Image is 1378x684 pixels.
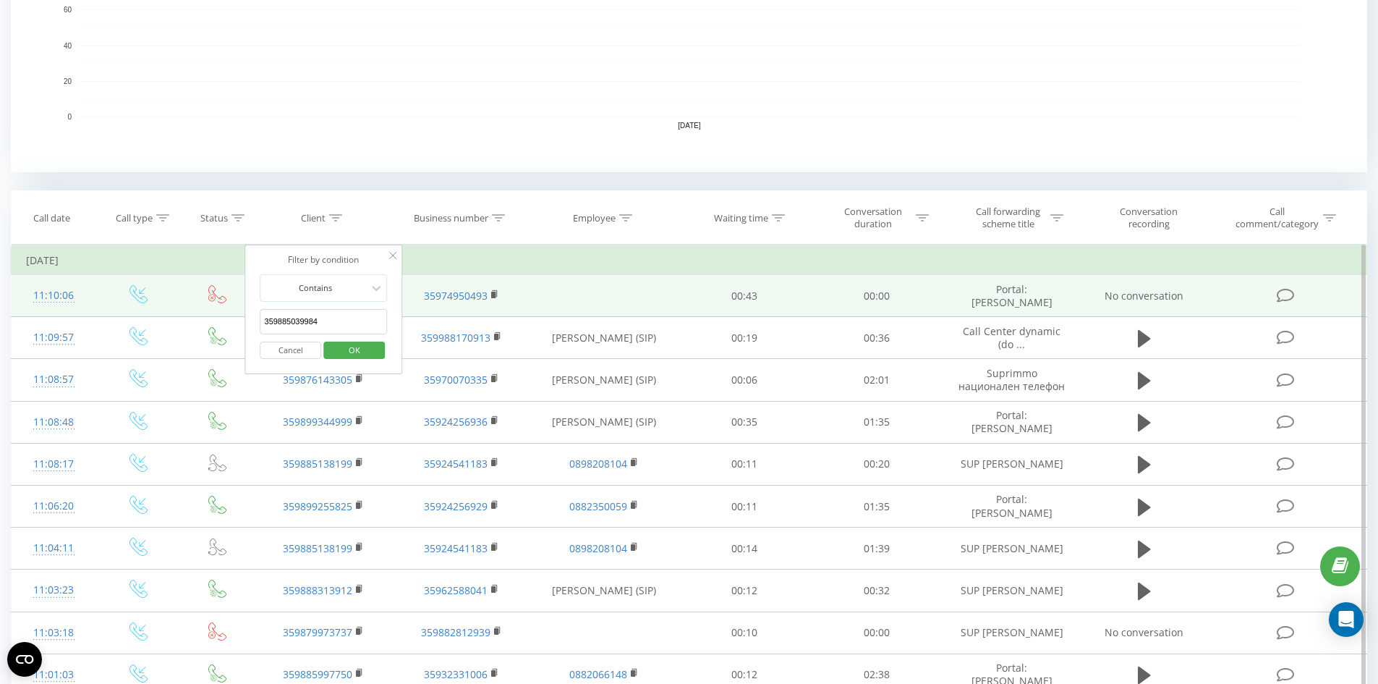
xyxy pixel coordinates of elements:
td: Suprimmo национален телефон [943,359,1080,401]
span: No conversation [1105,289,1183,303]
div: 11:09:57 [26,324,82,352]
text: 0 [67,113,72,121]
td: 00:14 [679,528,811,570]
td: SUP [PERSON_NAME] [943,570,1080,612]
text: [DATE] [678,122,701,130]
td: [PERSON_NAME] (SIP) [530,401,679,443]
div: Conversation recording [1102,206,1196,230]
td: SUP [PERSON_NAME] [943,443,1080,485]
td: 00:19 [679,317,811,359]
div: 11:06:20 [26,492,82,520]
td: [DATE] [12,246,1367,275]
td: 00:32 [811,570,943,612]
div: Open Intercom Messenger [1329,602,1364,637]
a: 35974950493 [424,289,488,303]
a: 359899255825 [283,499,352,513]
td: 01:35 [811,401,943,443]
button: Cancel [260,342,322,360]
text: 60 [64,7,72,14]
a: 0882350059 [569,499,627,513]
div: 11:10:06 [26,282,82,310]
div: Waiting time [714,212,768,224]
div: 11:03:18 [26,619,82,647]
a: 359899344999 [283,415,352,428]
a: 359888313912 [283,583,352,597]
a: 359882812939 [421,625,490,639]
a: 359988170913 [421,331,490,345]
a: 35924541183 [424,541,488,555]
td: 01:39 [811,528,943,570]
a: 0898208104 [569,541,627,555]
td: 00:11 [679,443,811,485]
div: Client [301,212,326,224]
div: Business number [414,212,488,224]
div: 11:03:23 [26,576,82,604]
span: OK [334,339,375,361]
input: Enter value [260,309,388,334]
a: 35924256929 [424,499,488,513]
text: 40 [64,42,72,50]
a: 359876143305 [283,373,352,387]
span: Call Center dynamic (do ... [963,324,1060,351]
td: [PERSON_NAME] (SIP) [530,359,679,401]
td: 00:11 [679,486,811,528]
button: OK [323,342,385,360]
td: SUP [PERSON_NAME] [943,612,1080,654]
div: 11:04:11 [26,534,82,562]
td: 00:35 [679,401,811,443]
td: [PERSON_NAME] (SIP) [530,317,679,359]
div: Employee [573,212,616,224]
a: 35932331006 [424,667,488,681]
div: 11:08:57 [26,366,82,394]
td: Portal: [PERSON_NAME] [943,401,1080,443]
div: Call date [33,212,70,224]
a: 359885997750 [283,667,352,681]
a: 0882066148 [569,667,627,681]
a: 359885138199 [283,541,352,555]
div: Call forwarding scheme title [969,206,1047,230]
td: 00:36 [811,317,943,359]
a: 35924541183 [424,457,488,470]
div: 11:08:48 [26,408,82,436]
td: 00:00 [811,612,943,654]
td: 00:10 [679,612,811,654]
a: 35970070335 [424,373,488,387]
button: Open CMP widget [7,642,42,677]
td: 02:01 [811,359,943,401]
td: 00:12 [679,570,811,612]
span: No conversation [1105,625,1183,639]
div: Call type [116,212,153,224]
td: [PERSON_NAME] (SIP) [530,570,679,612]
a: 359879973737 [283,625,352,639]
div: Conversation duration [835,206,912,230]
a: 35962588041 [424,583,488,597]
td: Portal: [PERSON_NAME] [943,275,1080,317]
td: Portal: [PERSON_NAME] [943,486,1080,528]
text: 20 [64,77,72,85]
td: SUP [PERSON_NAME] [943,528,1080,570]
td: 00:06 [679,359,811,401]
td: 00:43 [679,275,811,317]
div: Filter by condition [260,253,388,267]
a: 0898208104 [569,457,627,470]
td: 00:20 [811,443,943,485]
div: Status [200,212,228,224]
div: 11:08:17 [26,450,82,478]
td: 00:00 [811,275,943,317]
a: 35924256936 [424,415,488,428]
a: 359885138199 [283,457,352,470]
td: 01:35 [811,486,943,528]
div: Call comment/category [1235,206,1319,230]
